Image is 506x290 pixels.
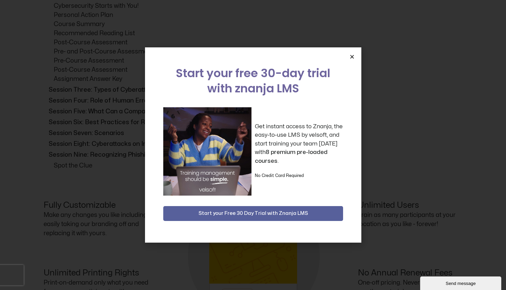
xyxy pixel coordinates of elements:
[255,122,343,165] p: Get instant access to Znanja, the easy-to-use LMS by velsoft, and start training your team [DATE]...
[163,206,343,221] button: Start your Free 30 Day Trial with Znanja LMS
[255,149,328,164] strong: 8 premium pre-loaded courses
[255,174,304,178] strong: No Credit Card Required
[350,54,355,59] a: Close
[163,66,343,96] h2: Start your free 30-day trial with znanja LMS
[198,209,308,218] span: Start your Free 30 Day Trial with Znanja LMS
[163,107,251,196] img: a woman sitting at her laptop dancing
[420,275,503,290] iframe: chat widget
